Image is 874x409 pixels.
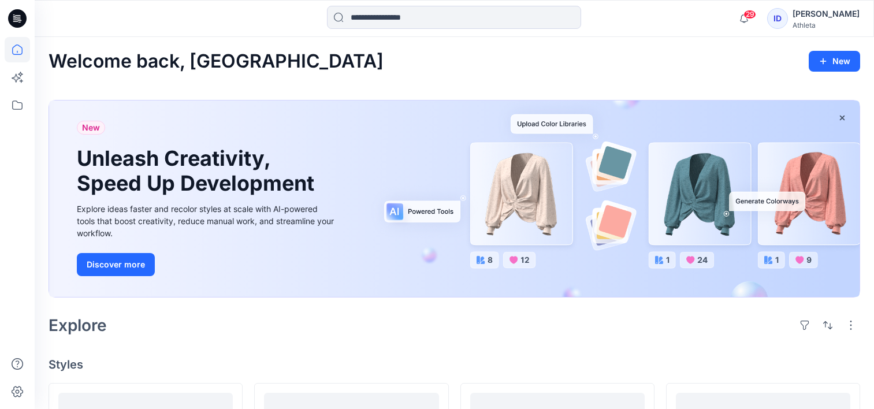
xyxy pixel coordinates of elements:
[793,7,860,21] div: [PERSON_NAME]
[82,121,100,135] span: New
[77,146,319,196] h1: Unleash Creativity, Speed Up Development
[809,51,860,72] button: New
[49,358,860,371] h4: Styles
[77,203,337,239] div: Explore ideas faster and recolor styles at scale with AI-powered tools that boost creativity, red...
[77,253,337,276] a: Discover more
[77,253,155,276] button: Discover more
[743,10,756,19] span: 29
[793,21,860,29] div: Athleta
[49,316,107,334] h2: Explore
[767,8,788,29] div: ID
[49,51,384,72] h2: Welcome back, [GEOGRAPHIC_DATA]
